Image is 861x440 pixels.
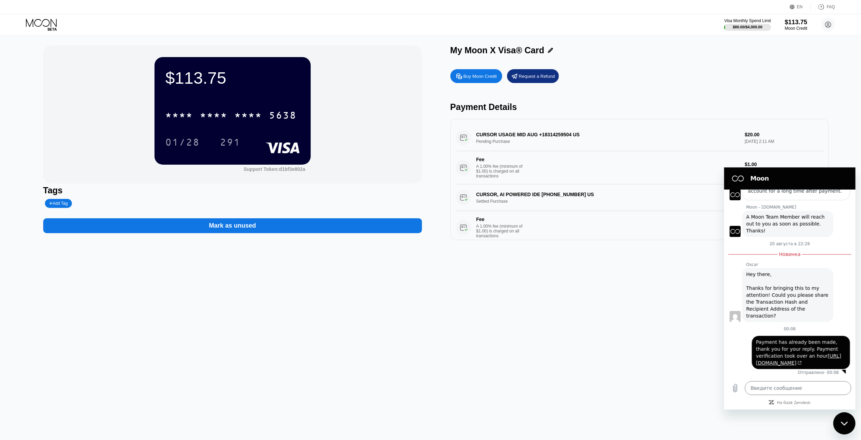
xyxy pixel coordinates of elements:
div: Visa Monthly Spend Limit [724,18,771,23]
div: Request a Refund [519,73,555,79]
div: $113.75 [785,19,807,26]
div: EN [797,4,803,9]
div: $113.75 [166,68,300,88]
div: 01/28 [166,138,200,149]
div: Moon Credit [785,26,807,31]
div: FeeA 1.00% fee (minimum of $1.00) is charged on all transactions$1.00[DATE] 2:11 AM [456,151,824,184]
iframe: Окно обмена сообщениями [724,167,855,410]
div: Fee [476,157,525,162]
div: Mark as unused [209,222,256,230]
div: Buy Moon Credit [464,73,497,79]
iframe: Кнопка, открывающая окно обмена сообщениями; идет разговор [833,412,855,434]
div: 5638 [269,111,297,122]
div: 01/28 [160,134,205,151]
div: EN [790,3,811,10]
div: $80.00 / $4,000.00 [733,25,762,29]
div: Add Tag [45,199,72,208]
div: 291 [215,134,246,151]
div: Request a Refund [507,69,559,83]
div: Fee [476,217,525,222]
div: FeeA 1.00% fee (minimum of $1.00) is charged on all transactions$1.00[DATE] 7:01 AM [456,211,824,244]
div: Mark as unused [43,211,422,233]
div: $113.75Moon Credit [785,19,807,31]
div: Support Token:d1bf3e802a [244,166,306,172]
div: Visa Monthly Spend Limit$80.00/$4,000.00 [724,18,771,31]
div: Add Tag [49,201,68,206]
div: Tags [43,185,422,195]
div: A 1.00% fee (minimum of $1.00) is charged on all transactions [476,224,528,238]
div: A 1.00% fee (minimum of $1.00) is charged on all transactions [476,164,528,178]
div: $1.00 [745,162,824,167]
div: FAQ [827,4,835,9]
div: My Moon X Visa® Card [450,45,544,55]
div: FAQ [811,3,835,10]
div: Buy Moon Credit [450,69,502,83]
div: Payment Details [450,102,829,112]
div: 291 [220,138,241,149]
div: Support Token: d1bf3e802a [244,166,306,172]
